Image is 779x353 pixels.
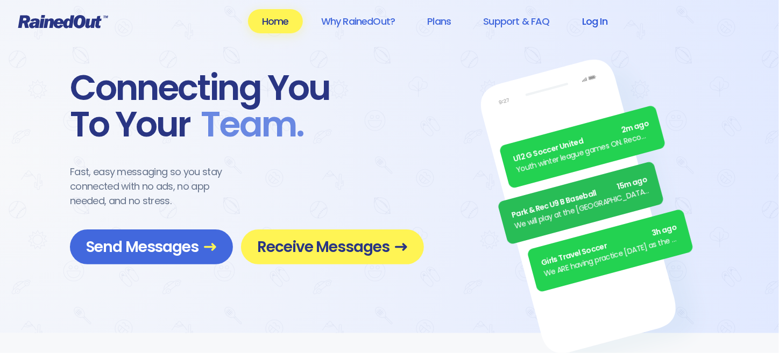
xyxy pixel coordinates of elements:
div: Fast, easy messaging so you stay connected with no ads, no app needed, and no stress. [70,164,242,208]
span: 2m ago [620,118,650,136]
div: We will play at the [GEOGRAPHIC_DATA]. Wear white, be at the field by 5pm. [513,185,651,232]
div: Park & Rec U9 B Baseball [511,174,649,221]
div: Connecting You To Your [70,70,424,143]
a: Log In [568,9,621,33]
span: Send Messages [86,237,217,256]
div: Girls Travel Soccer [540,222,678,269]
span: Receive Messages [257,237,408,256]
a: Home [248,9,303,33]
a: Send Messages [70,229,233,264]
a: Plans [413,9,465,33]
span: 3h ago [650,222,678,240]
a: Support & FAQ [469,9,563,33]
div: We ARE having practice [DATE] as the sun is finally out. [543,233,681,280]
a: Why RainedOut? [307,9,409,33]
span: 15m ago [616,174,648,193]
span: Team . [190,106,303,143]
div: Youth winter league games ON. Recommend running shoes/sneakers for players as option for footwear. [515,129,653,176]
a: Receive Messages [241,229,424,264]
div: U12 G Soccer United [512,118,650,165]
